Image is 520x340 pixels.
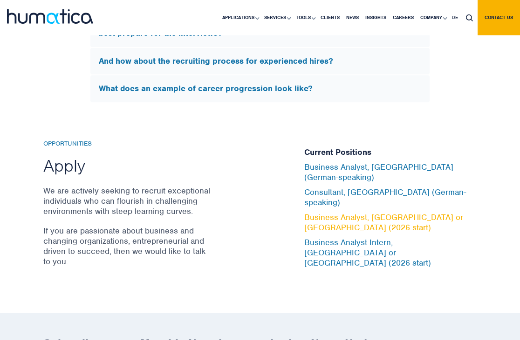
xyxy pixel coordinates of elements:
[99,56,421,67] h5: And how about the recruiting process for experienced hires?
[43,140,211,148] h6: Opportunities
[43,226,211,267] p: If you are passionate about business and changing organizations, entrepreneurial and driven to su...
[452,14,458,20] span: DE
[304,212,463,233] a: Business Analyst, [GEOGRAPHIC_DATA] or [GEOGRAPHIC_DATA] (2026 start)
[99,84,421,94] h5: What does an example of career progression look like?
[304,147,477,158] h5: Current Positions
[466,14,473,21] img: search_icon
[7,9,93,24] img: logo
[43,186,211,216] p: We are actively seeking to recruit exceptional individuals who can flourish in challenging enviro...
[304,162,453,182] a: Business Analyst, [GEOGRAPHIC_DATA] (German-speaking)
[43,155,211,176] h2: Apply
[304,237,431,268] a: Business Analyst Intern, [GEOGRAPHIC_DATA] or [GEOGRAPHIC_DATA] (2026 start)
[304,187,466,207] a: Consultant, [GEOGRAPHIC_DATA] (German-speaking)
